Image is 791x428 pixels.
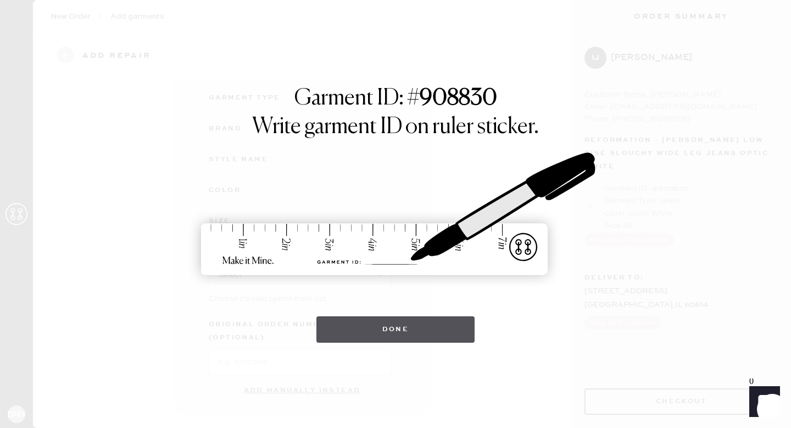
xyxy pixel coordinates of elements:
h1: Write garment ID on ruler sticker. [252,114,539,140]
iframe: Front Chat [739,378,786,426]
button: Done [316,316,475,343]
strong: 908830 [420,87,497,109]
img: ruler-sticker-sharpie.svg [190,124,601,305]
h1: Garment ID: # [294,85,497,114]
